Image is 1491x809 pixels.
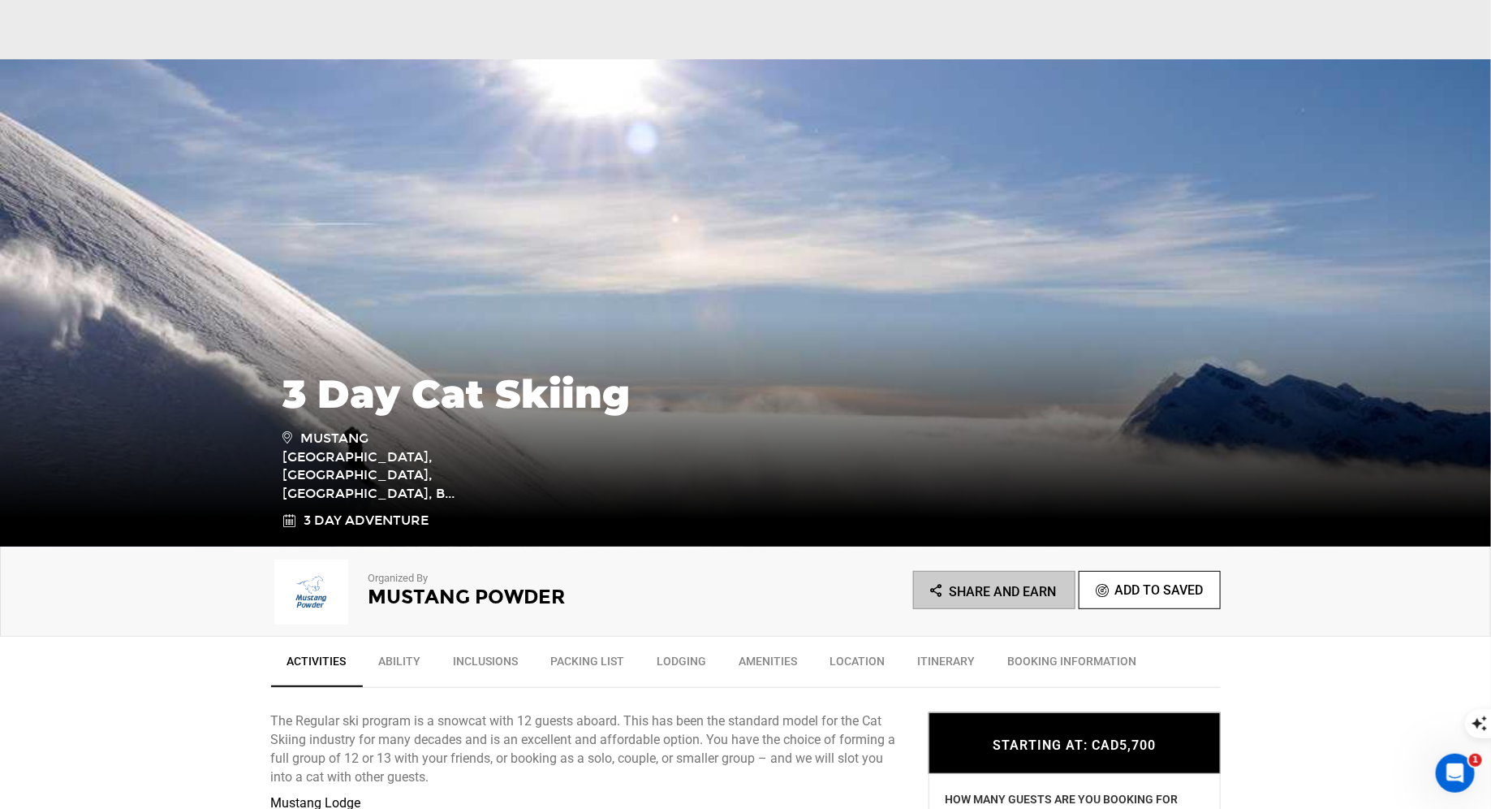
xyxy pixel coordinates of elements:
[283,372,1209,416] h1: 3 Day Cat Skiing
[723,645,814,686] a: Amenities
[992,645,1153,686] a: BOOKING INFORMATION
[368,586,701,608] h2: Mustang Powder
[363,645,437,686] a: Ability
[641,645,723,686] a: Lodging
[283,428,515,504] span: Mustang [GEOGRAPHIC_DATA], [GEOGRAPHIC_DATA], [GEOGRAPHIC_DATA], B...
[814,645,902,686] a: Location
[271,712,904,786] p: The Regular ski program is a snowcat with 12 guests aboard. This has been the standard model for ...
[368,571,701,586] p: Organized By
[271,645,363,687] a: Activities
[271,560,352,625] img: img_0ff4e6702feb5b161957f2ea789f15f4.png
[1115,582,1204,598] span: Add To Saved
[437,645,535,686] a: Inclusions
[993,738,1156,753] span: STARTING AT: CAD5,700
[1436,754,1475,793] iframe: Intercom live chat
[902,645,992,686] a: Itinerary
[304,512,429,530] span: 3 Day Adventure
[535,645,641,686] a: Packing List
